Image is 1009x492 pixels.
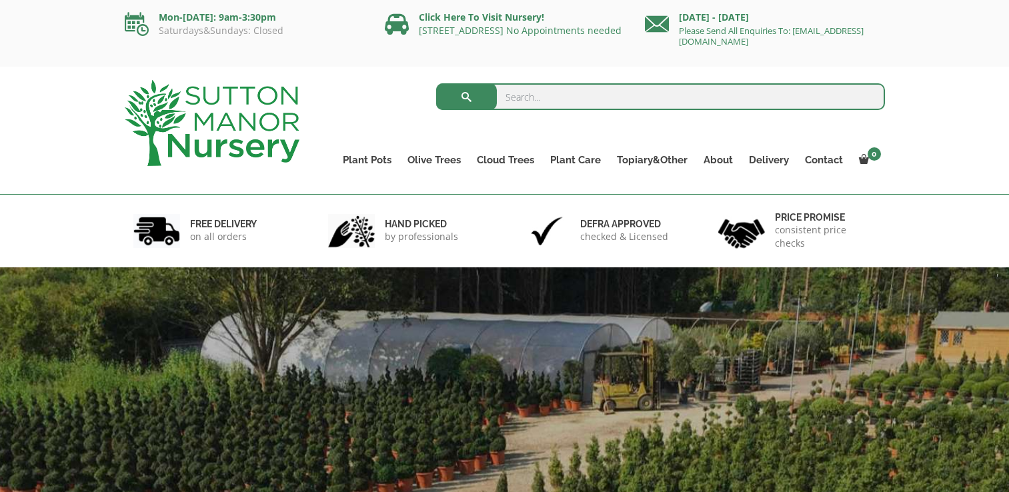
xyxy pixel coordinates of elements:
span: 0 [868,147,881,161]
img: 2.jpg [328,214,375,248]
p: Mon-[DATE]: 9am-3:30pm [125,9,365,25]
p: consistent price checks [775,223,876,250]
h6: Defra approved [580,218,668,230]
a: Cloud Trees [469,151,542,169]
img: 4.jpg [718,211,765,251]
h6: hand picked [385,218,458,230]
a: Topiary&Other [609,151,696,169]
a: Please Send All Enquiries To: [EMAIL_ADDRESS][DOMAIN_NAME] [679,25,864,47]
img: 3.jpg [524,214,570,248]
p: [DATE] - [DATE] [645,9,885,25]
a: [STREET_ADDRESS] No Appointments needed [419,24,622,37]
a: Delivery [741,151,797,169]
p: by professionals [385,230,458,243]
input: Search... [436,83,885,110]
h6: Price promise [775,211,876,223]
a: Plant Care [542,151,609,169]
p: checked & Licensed [580,230,668,243]
img: 1.jpg [133,214,180,248]
p: Saturdays&Sundays: Closed [125,25,365,36]
h6: FREE DELIVERY [190,218,257,230]
img: logo [125,80,299,166]
a: Click Here To Visit Nursery! [419,11,544,23]
a: Olive Trees [399,151,469,169]
a: Plant Pots [335,151,399,169]
a: Contact [797,151,851,169]
a: About [696,151,741,169]
p: on all orders [190,230,257,243]
a: 0 [851,151,885,169]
